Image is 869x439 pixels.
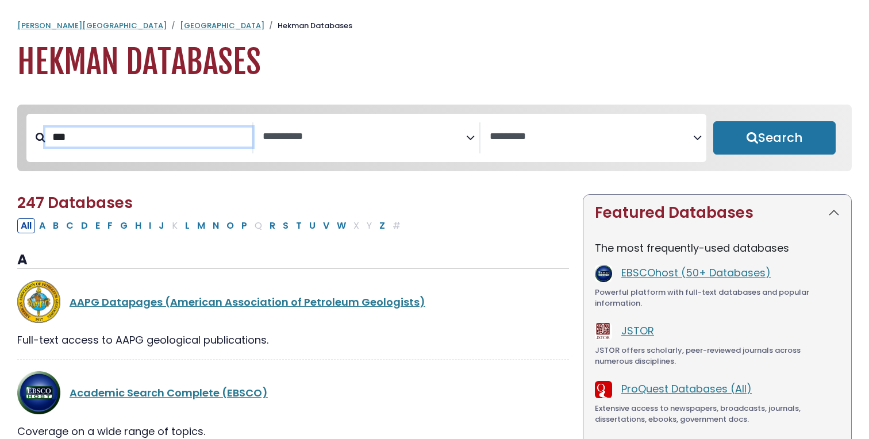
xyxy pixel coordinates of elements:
[223,218,237,233] button: Filter Results O
[17,423,569,439] div: Coverage on a wide range of topics.
[320,218,333,233] button: Filter Results V
[595,240,840,256] p: The most frequently-used databases
[17,332,569,348] div: Full-text access to AAPG geological publications.
[333,218,349,233] button: Filter Results W
[266,218,279,233] button: Filter Results R
[104,218,116,233] button: Filter Results F
[17,218,35,233] button: All
[583,195,851,231] button: Featured Databases
[63,218,77,233] button: Filter Results C
[92,218,103,233] button: Filter Results E
[17,218,405,232] div: Alpha-list to filter by first letter of database name
[376,218,389,233] button: Filter Results Z
[70,386,268,400] a: Academic Search Complete (EBSCO)
[117,218,131,233] button: Filter Results G
[595,287,840,309] div: Powerful platform with full-text databases and popular information.
[209,218,222,233] button: Filter Results N
[49,218,62,233] button: Filter Results B
[306,218,319,233] button: Filter Results U
[621,382,752,396] a: ProQuest Databases (All)
[595,403,840,425] div: Extensive access to newspapers, broadcasts, journals, dissertations, ebooks, government docs.
[145,218,155,233] button: Filter Results I
[70,295,425,309] a: AAPG Datapages (American Association of Petroleum Geologists)
[180,20,264,31] a: [GEOGRAPHIC_DATA]
[17,252,569,269] h3: A
[155,218,168,233] button: Filter Results J
[78,218,91,233] button: Filter Results D
[293,218,305,233] button: Filter Results T
[621,324,654,338] a: JSTOR
[713,121,836,155] button: Submit for Search Results
[45,128,252,147] input: Search database by title or keyword
[490,131,693,143] textarea: Search
[595,345,840,367] div: JSTOR offers scholarly, peer-reviewed journals across numerous disciplines.
[36,218,49,233] button: Filter Results A
[182,218,193,233] button: Filter Results L
[17,105,852,171] nav: Search filters
[263,131,466,143] textarea: Search
[132,218,145,233] button: Filter Results H
[264,20,352,32] li: Hekman Databases
[17,43,852,82] h1: Hekman Databases
[17,20,852,32] nav: breadcrumb
[621,265,771,280] a: EBSCOhost (50+ Databases)
[194,218,209,233] button: Filter Results M
[17,20,167,31] a: [PERSON_NAME][GEOGRAPHIC_DATA]
[17,192,133,213] span: 247 Databases
[279,218,292,233] button: Filter Results S
[238,218,251,233] button: Filter Results P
